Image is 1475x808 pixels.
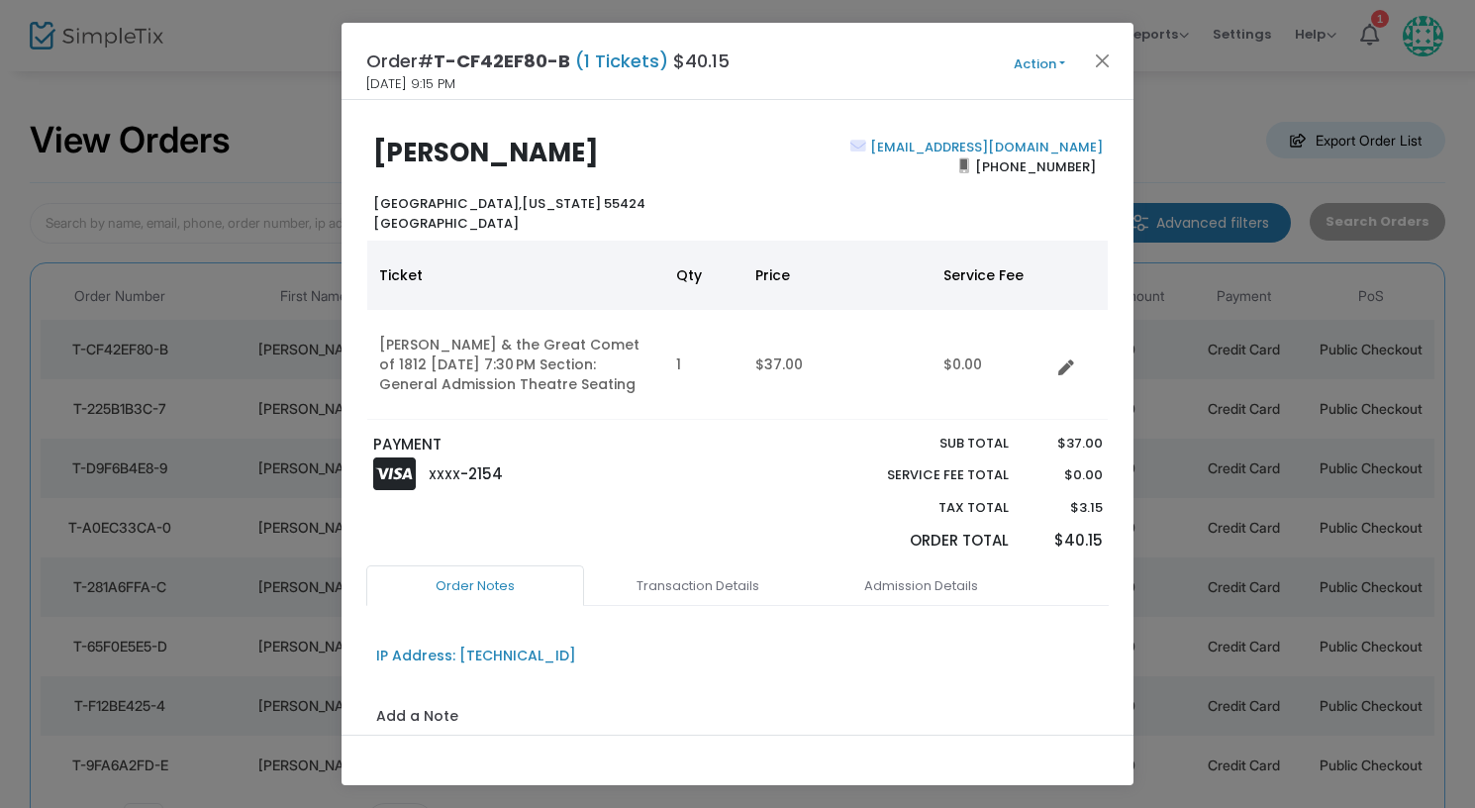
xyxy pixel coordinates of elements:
th: Service Fee [932,241,1050,310]
span: [PHONE_NUMBER] [969,151,1103,182]
p: PAYMENT [373,434,729,456]
b: [PERSON_NAME] [373,135,599,170]
p: $0.00 [1028,465,1102,485]
p: $40.15 [1028,530,1102,553]
span: [GEOGRAPHIC_DATA], [373,194,522,213]
p: $3.15 [1028,498,1102,518]
p: Tax Total [840,498,1009,518]
b: [US_STATE] 55424 [GEOGRAPHIC_DATA] [373,194,645,233]
span: T-CF42EF80-B [434,49,570,73]
p: Service Fee Total [840,465,1009,485]
p: Order Total [840,530,1009,553]
th: Ticket [367,241,664,310]
span: [DATE] 9:15 PM [366,74,455,94]
button: Close [1090,48,1116,73]
a: Order Notes [366,565,584,607]
span: -2154 [460,463,503,484]
button: Action [980,53,1099,75]
span: XXXX [429,466,460,483]
p: $37.00 [1028,434,1102,454]
td: $37.00 [743,310,932,420]
p: Sub total [840,434,1009,454]
div: Data table [367,241,1108,420]
div: IP Address: [TECHNICAL_ID] [376,646,576,666]
a: Admission Details [812,565,1030,607]
th: Qty [664,241,743,310]
label: Add a Note [376,706,458,732]
a: Transaction Details [589,565,807,607]
a: [EMAIL_ADDRESS][DOMAIN_NAME] [866,138,1103,156]
td: 1 [664,310,743,420]
td: [PERSON_NAME] & the Great Comet of 1812 [DATE] 7:30 PM Section: General Admission Theatre Seating [367,310,664,420]
td: $0.00 [932,310,1050,420]
span: (1 Tickets) [570,49,673,73]
th: Price [743,241,932,310]
h4: Order# $40.15 [366,48,730,74]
